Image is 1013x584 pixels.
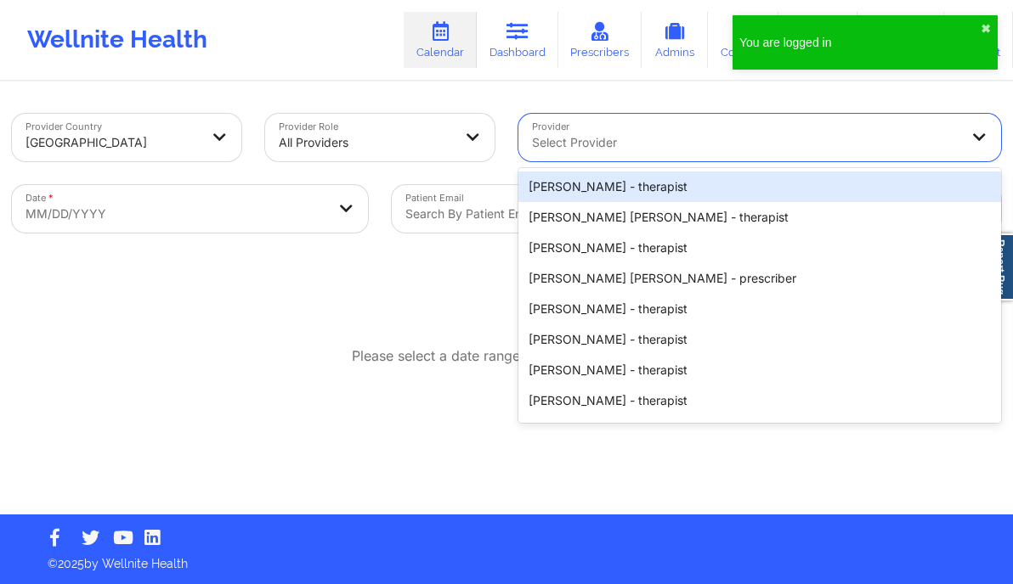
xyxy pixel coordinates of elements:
a: Coaches [708,12,778,68]
div: [PERSON_NAME] [PERSON_NAME] - prescriber [518,263,1001,294]
button: close [981,22,991,36]
a: Admins [642,12,708,68]
div: [PERSON_NAME] - therapist [518,355,1001,385]
div: [PERSON_NAME] [PERSON_NAME] - therapist [518,202,1001,233]
div: [PERSON_NAME] - therapist [518,233,1001,263]
a: Prescribers [558,12,642,68]
p: © 2025 by Wellnite Health [36,543,977,572]
div: [PERSON_NAME] - therapist [518,171,1001,202]
div: [PERSON_NAME] - therapist [518,385,1001,416]
a: Calendar [404,12,477,68]
div: [GEOGRAPHIC_DATA] [25,124,199,161]
div: You are logged in [739,34,981,51]
div: [PERSON_NAME] - therapist [518,324,1001,355]
div: [PERSON_NAME] - therapist [518,294,1001,324]
p: Please select a date range to view appointments [352,346,662,366]
a: Dashboard [477,12,558,68]
div: All Providers [279,124,452,161]
div: [PERSON_NAME] - therapist [518,416,1001,446]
